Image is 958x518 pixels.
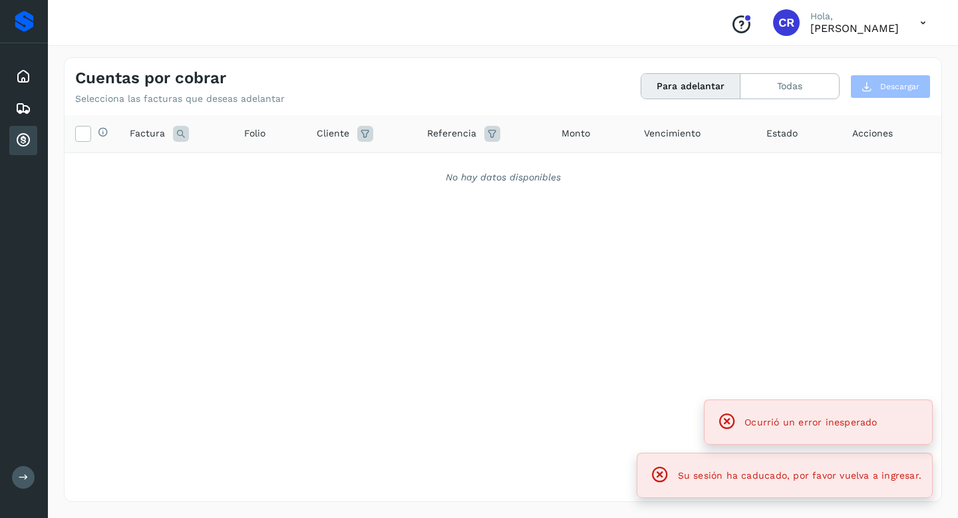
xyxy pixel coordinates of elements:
p: CARLOS RODOLFO BELLI PEDRAZA [810,22,899,35]
div: Cuentas por cobrar [9,126,37,155]
button: Descargar [850,75,931,99]
button: Todas [740,74,839,99]
span: Monto [561,127,590,140]
span: Acciones [852,127,893,140]
span: Vencimiento [644,127,701,140]
span: Descargar [880,81,919,93]
span: Factura [130,127,165,140]
span: Ocurrió un error inesperado [744,417,877,427]
p: Hola, [810,11,899,22]
span: Estado [766,127,798,140]
p: Selecciona las facturas que deseas adelantar [75,93,285,105]
div: Embarques [9,94,37,123]
span: Cliente [317,127,349,140]
span: Folio [244,127,265,140]
div: Inicio [9,62,37,91]
button: Para adelantar [641,74,740,99]
span: Su sesión ha caducado, por favor vuelva a ingresar. [678,470,921,481]
div: No hay datos disponibles [82,170,924,184]
h4: Cuentas por cobrar [75,69,226,88]
span: Referencia [427,127,476,140]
